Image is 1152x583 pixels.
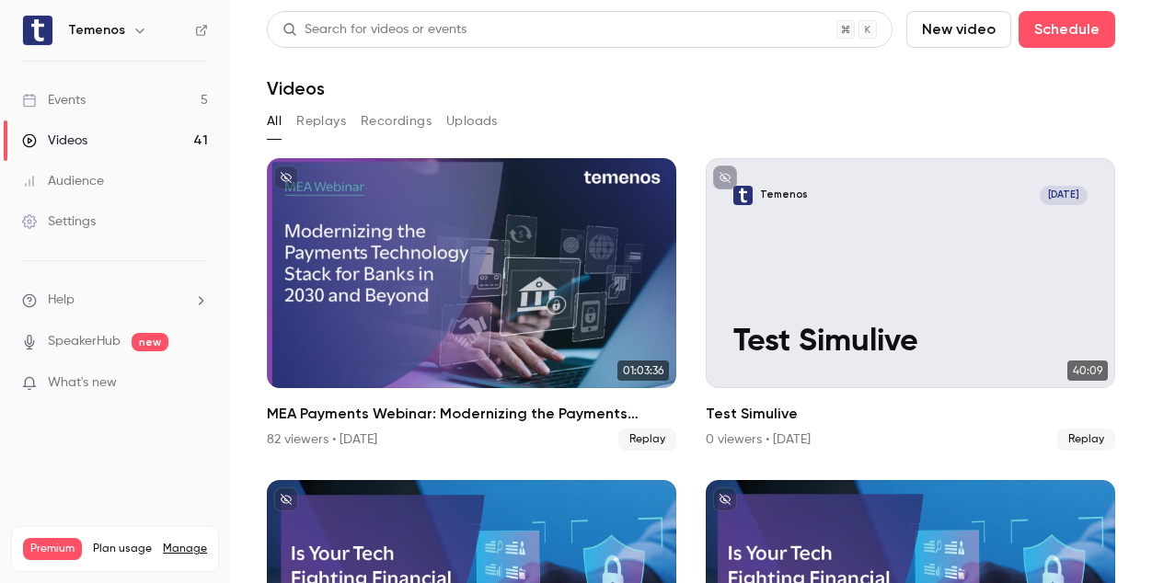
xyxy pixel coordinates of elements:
[296,107,346,136] button: Replays
[1067,360,1108,381] span: 40:09
[48,332,121,351] a: SpeakerHub
[267,430,377,449] div: 82 viewers • [DATE]
[267,403,676,425] h2: MEA Payments Webinar: Modernizing the Payments Technology Stack for Banks in [DATE] and Beyond
[733,325,1089,361] p: Test Simulive
[23,16,52,45] img: Temenos
[186,375,208,392] iframe: Noticeable Trigger
[267,77,325,99] h1: Videos
[22,212,96,231] div: Settings
[274,166,298,189] button: unpublished
[706,158,1115,451] li: Test Simulive
[713,487,737,511] button: unpublished
[618,429,676,451] span: Replay
[267,158,676,451] li: MEA Payments Webinar: Modernizing the Payments Technology Stack for Banks in 2030 and Beyond
[163,542,207,556] a: Manage
[48,373,117,393] span: What's new
[733,186,754,206] img: Test Simulive
[282,20,467,40] div: Search for videos or events
[1057,429,1115,451] span: Replay
[22,131,87,150] div: Videos
[906,11,1011,48] button: New video
[68,21,125,40] h6: Temenos
[706,430,811,449] div: 0 viewers • [DATE]
[274,487,298,511] button: unpublished
[93,542,152,556] span: Plan usage
[706,158,1115,451] a: Test SimuliveTemenos[DATE]Test Simulive40:09Test Simulive0 viewers • [DATE]Replay
[361,107,432,136] button: Recordings
[267,11,1115,572] section: Videos
[267,158,676,451] a: 01:03:36MEA Payments Webinar: Modernizing the Payments Technology Stack for Banks in [DATE] and B...
[706,403,1115,425] h2: Test Simulive
[267,107,282,136] button: All
[760,189,808,202] p: Temenos
[22,172,104,190] div: Audience
[132,333,168,351] span: new
[1019,11,1115,48] button: Schedule
[22,291,208,310] li: help-dropdown-opener
[446,107,498,136] button: Uploads
[22,91,86,109] div: Events
[713,166,737,189] button: unpublished
[23,538,82,560] span: Premium
[617,360,669,381] span: 01:03:36
[48,291,75,310] span: Help
[1040,186,1089,206] span: [DATE]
